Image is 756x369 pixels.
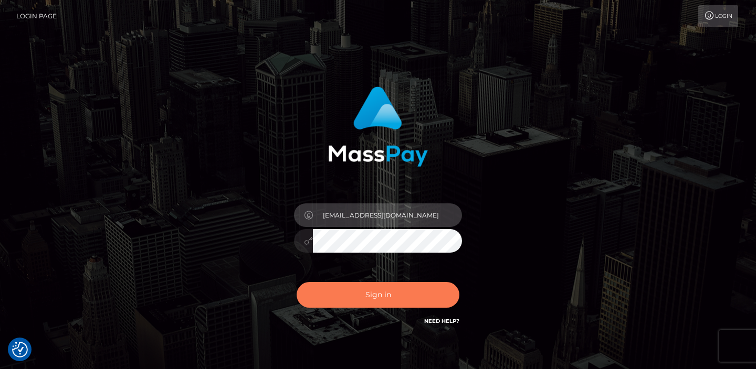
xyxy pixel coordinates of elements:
[16,5,57,27] a: Login Page
[328,86,428,167] img: MassPay Login
[12,342,28,357] button: Consent Preferences
[698,5,738,27] a: Login
[297,282,459,308] button: Sign in
[424,318,459,324] a: Need Help?
[313,203,462,227] input: Username...
[12,342,28,357] img: Revisit consent button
